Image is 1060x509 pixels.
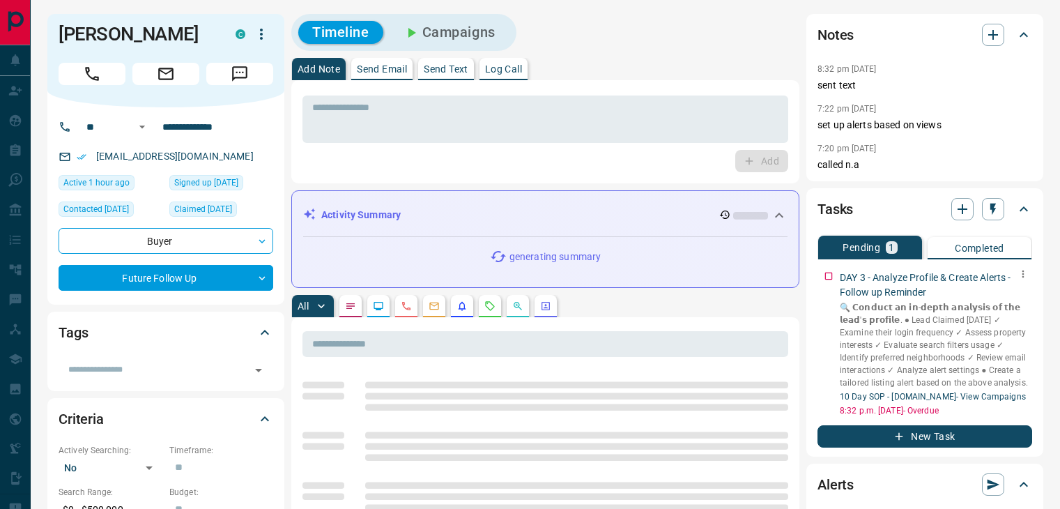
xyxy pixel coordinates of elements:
div: Tasks [817,192,1032,226]
svg: Calls [401,301,412,312]
svg: Listing Alerts [456,301,468,312]
p: set up alerts based on views [817,118,1032,132]
div: Thu Dec 12 2024 [169,175,273,195]
span: Message [206,63,273,85]
svg: Opportunities [512,301,523,312]
span: Contacted [DATE] [63,202,129,216]
h2: Criteria [59,408,104,430]
div: Activity Summary [303,202,788,228]
h1: [PERSON_NAME] [59,23,215,45]
span: Signed up [DATE] [174,176,238,190]
div: Tue Oct 14 2025 [59,175,162,195]
div: Thu Dec 12 2024 [169,202,273,221]
button: Open [134,119,151,135]
p: Actively Searching: [59,444,162,457]
p: DAY 3 - Analyze Profile & Create Alerts - Follow up Reminder [840,271,1032,300]
p: 1 [889,243,894,252]
button: Open [249,360,268,380]
p: sent text [817,78,1032,93]
svg: Requests [484,301,496,312]
h2: Alerts [817,473,854,496]
p: Send Email [357,64,407,74]
p: Add Note [298,64,340,74]
a: [EMAIL_ADDRESS][DOMAIN_NAME] [96,151,254,162]
svg: Lead Browsing Activity [373,301,384,312]
div: Future Follow Up [59,265,273,291]
div: condos.ca [236,29,245,39]
p: Completed [955,243,1004,253]
button: Campaigns [389,21,509,44]
p: All [298,301,309,311]
p: 8:32 p.m. [DATE] - Overdue [840,404,1032,417]
p: Activity Summary [321,208,401,222]
span: Claimed [DATE] [174,202,232,216]
p: generating summary [509,250,601,264]
p: Timeframe: [169,444,273,457]
p: 8:32 pm [DATE] [817,64,877,74]
span: Call [59,63,125,85]
div: Tags [59,316,273,349]
svg: Emails [429,301,440,312]
div: Criteria [59,402,273,436]
p: 7:22 pm [DATE] [817,104,877,114]
svg: Notes [345,301,356,312]
div: Tue May 06 2025 [59,202,162,221]
a: 10 Day SOP - [DOMAIN_NAME]- View Campaigns [840,392,1026,402]
div: Buyer [59,228,273,254]
svg: Email Verified [77,152,86,162]
h2: Tags [59,321,88,344]
span: Email [132,63,199,85]
button: New Task [817,425,1032,448]
button: Timeline [298,21,383,44]
p: 🔍 𝗖𝗼𝗻𝗱𝘂𝗰𝘁 𝗮𝗻 𝗶𝗻-𝗱𝗲𝗽𝘁𝗵 𝗮𝗻𝗮𝗹𝘆𝘀𝗶𝘀 𝗼𝗳 𝘁𝗵𝗲 𝗹𝗲𝗮𝗱'𝘀 𝗽𝗿𝗼𝗳𝗶𝗹𝗲. ‎● Lead Claimed [DATE] ✓ Examine their logi... [840,301,1032,389]
div: No [59,457,162,479]
p: Log Call [485,64,522,74]
p: called n.a [817,158,1032,172]
svg: Agent Actions [540,301,551,312]
div: Notes [817,18,1032,52]
div: Alerts [817,468,1032,501]
p: Budget: [169,486,273,499]
p: Search Range: [59,486,162,499]
h2: Tasks [817,198,853,220]
p: 7:20 pm [DATE] [817,144,877,153]
span: Active 1 hour ago [63,176,130,190]
p: Pending [843,243,880,252]
h2: Notes [817,24,854,46]
p: Send Text [424,64,468,74]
